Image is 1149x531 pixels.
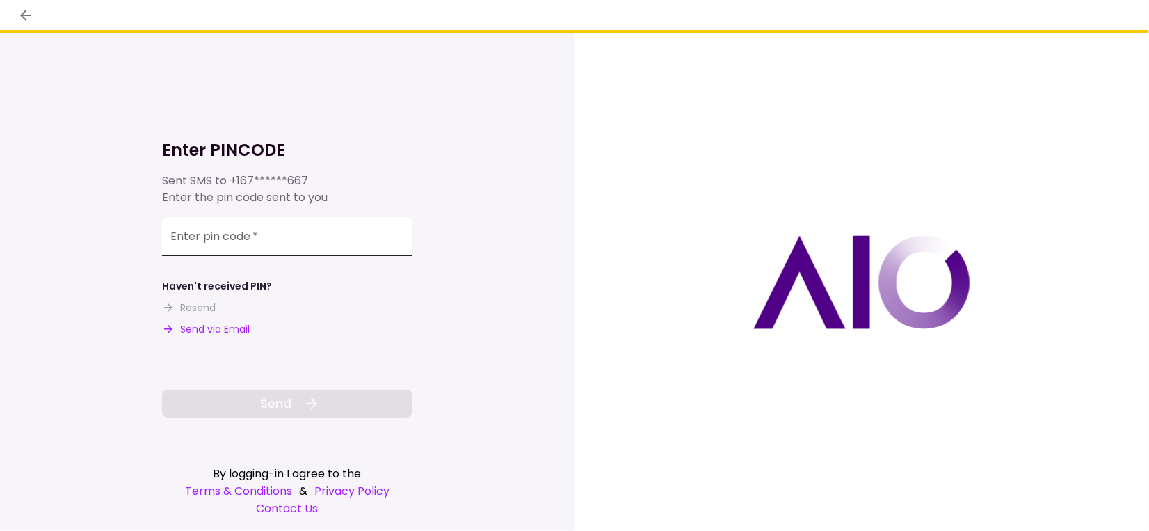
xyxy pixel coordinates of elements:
a: Terms & Conditions [185,482,292,500]
div: Haven't received PIN? [162,279,272,294]
h1: Enter PINCODE [162,139,412,161]
button: Resend [162,301,216,315]
button: back [14,3,38,27]
div: Sent SMS to Enter the pin code sent to you [162,173,412,206]
span: Send [261,394,292,413]
button: Send via Email [162,322,250,337]
div: & [162,482,412,500]
img: AIO logo [753,235,970,329]
a: Contact Us [162,500,412,517]
button: Send [162,390,412,418]
div: By logging-in I agree to the [162,465,412,482]
a: Privacy Policy [314,482,389,500]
